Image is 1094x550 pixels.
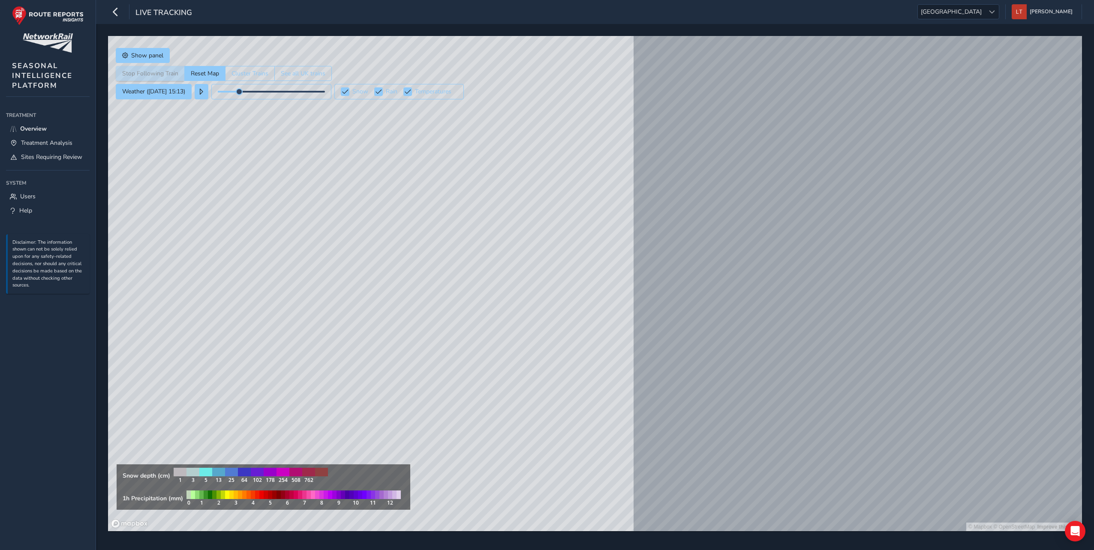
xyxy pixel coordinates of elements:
[21,139,72,147] span: Treatment Analysis
[12,6,84,25] img: rr logo
[6,122,90,136] a: Overview
[386,89,397,95] label: Rain
[123,472,170,480] strong: Snow depth (cm)
[184,66,225,81] button: Reset Map
[1012,4,1027,19] img: diamond-layout
[19,206,32,215] span: Help
[135,7,192,19] span: Live Tracking
[1065,521,1085,541] div: Open Intercom Messenger
[6,203,90,218] a: Help
[334,84,464,99] button: Snow Rain Temperatures
[415,89,451,95] label: Temperatures
[6,176,90,189] div: System
[352,89,368,95] label: Snow
[131,51,163,60] span: Show panel
[20,125,47,133] span: Overview
[225,66,274,81] button: Cluster Trains
[21,153,82,161] span: Sites Requiring Review
[12,239,85,290] p: Disclaimer: The information shown can not be solely relied upon for any safety-related decisions,...
[183,487,404,510] img: rain legend
[6,109,90,122] div: Treatment
[170,464,331,487] img: snow legend
[6,150,90,164] a: Sites Requiring Review
[274,66,332,81] button: See all UK trains
[23,33,73,53] img: customer logo
[20,192,36,200] span: Users
[6,136,90,150] a: Treatment Analysis
[116,84,192,99] button: Weather ([DATE] 15:13)
[6,189,90,203] a: Users
[1012,4,1076,19] button: [PERSON_NAME]
[12,61,72,90] span: SEASONAL INTELLIGENCE PLATFORM
[116,48,170,63] button: Show panel
[918,5,985,19] span: [GEOGRAPHIC_DATA]
[123,494,183,502] strong: 1h Precipitation (mm)
[1030,4,1073,19] span: [PERSON_NAME]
